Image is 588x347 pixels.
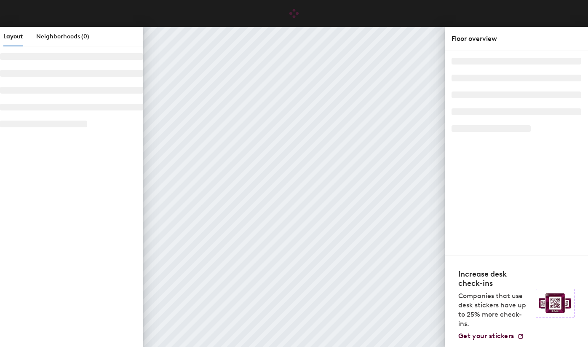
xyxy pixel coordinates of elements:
h4: Increase desk check-ins [458,269,531,288]
span: Neighborhoods (0) [36,33,89,40]
img: Sticker logo [536,289,575,317]
div: Floor overview [452,34,581,44]
a: Get your stickers [458,332,524,340]
span: Layout [3,33,23,40]
span: Get your stickers [458,332,514,340]
p: Companies that use desk stickers have up to 25% more check-ins. [458,291,531,328]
